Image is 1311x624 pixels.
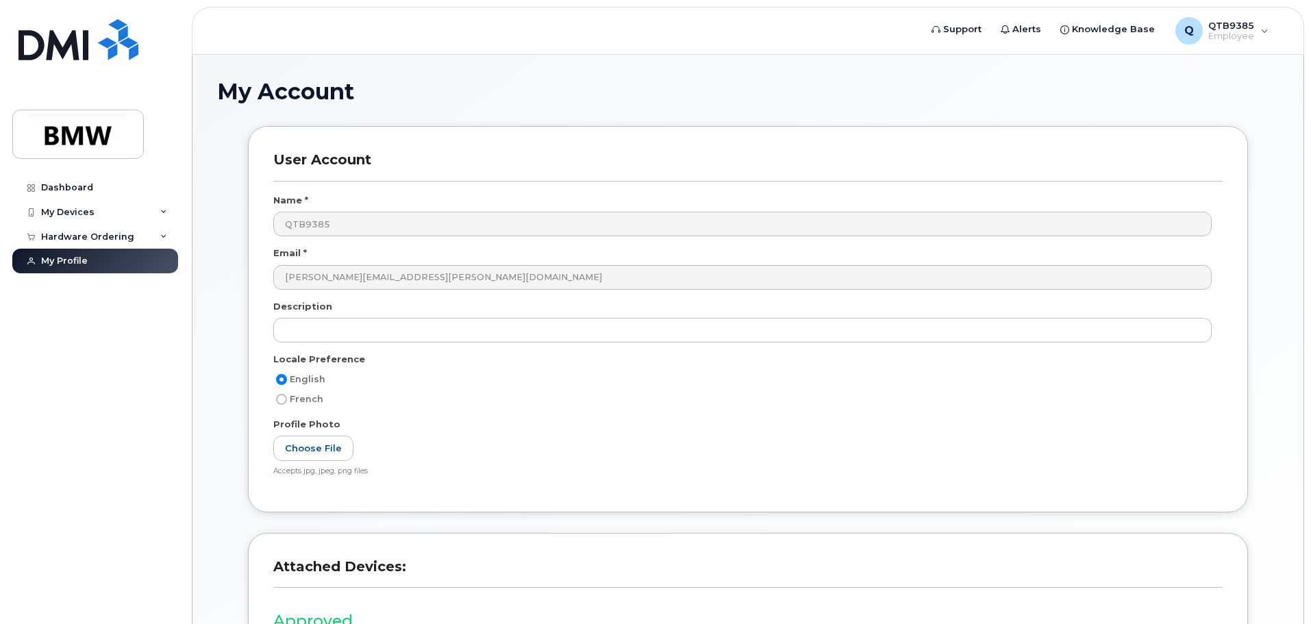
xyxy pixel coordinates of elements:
div: Accepts jpg, jpeg, png files [273,466,1212,477]
input: English [276,374,287,385]
h3: Attached Devices: [273,558,1223,588]
h3: User Account [273,151,1223,181]
label: Locale Preference [273,353,365,366]
label: Email * [273,247,307,260]
span: English [290,374,325,384]
span: French [290,394,323,404]
label: Profile Photo [273,418,340,431]
input: French [276,394,287,405]
label: Name * [273,194,308,207]
h1: My Account [217,79,1279,103]
label: Description [273,300,332,313]
label: Choose File [273,436,353,461]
